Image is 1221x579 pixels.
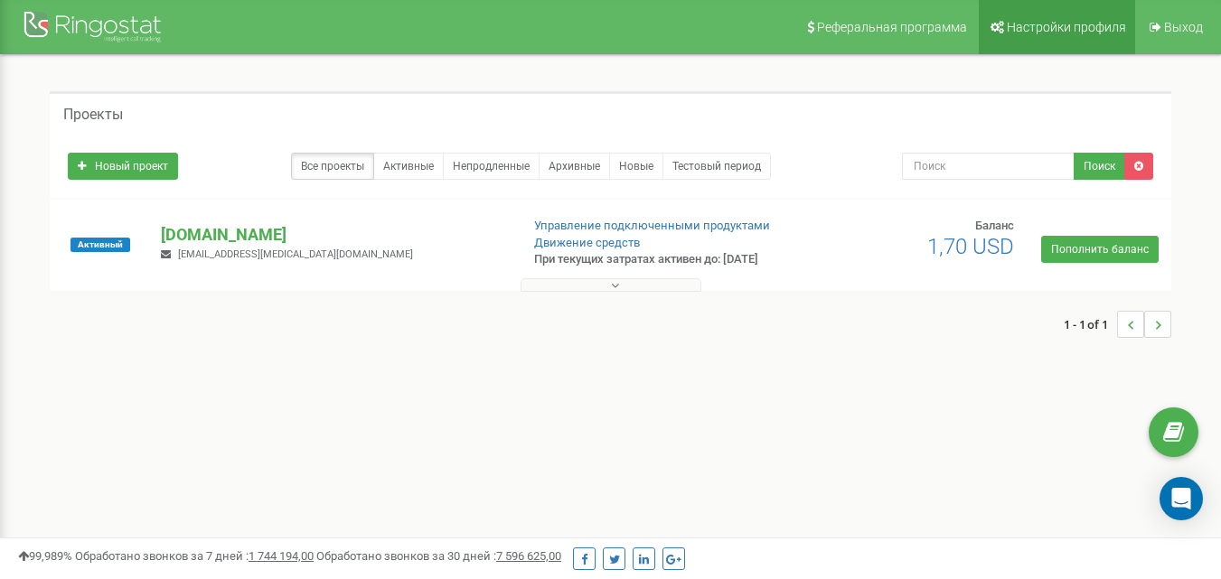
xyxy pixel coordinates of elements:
[817,20,967,34] span: Реферальная программа
[291,153,374,180] a: Все проекты
[496,549,561,563] u: 7 596 625,00
[1041,236,1159,263] a: Пополнить баланс
[975,219,1014,232] span: Баланс
[1064,311,1117,338] span: 1 - 1 of 1
[902,153,1075,180] input: Поиск
[70,238,130,252] span: Активный
[1160,477,1203,520] div: Open Intercom Messenger
[1074,153,1125,180] button: Поиск
[1164,20,1203,34] span: Выход
[68,153,178,180] a: Новый проект
[1064,293,1171,356] nav: ...
[927,234,1014,259] span: 1,70 USD
[373,153,444,180] a: Активные
[1007,20,1126,34] span: Настройки профиля
[534,236,640,249] a: Движение средств
[534,219,770,232] a: Управление подключенными продуктами
[534,251,785,268] p: При текущих затратах активен до: [DATE]
[161,223,504,247] p: [DOMAIN_NAME]
[249,549,314,563] u: 1 744 194,00
[662,153,771,180] a: Тестовый период
[539,153,610,180] a: Архивные
[316,549,561,563] span: Обработано звонков за 30 дней :
[443,153,540,180] a: Непродленные
[75,549,314,563] span: Обработано звонков за 7 дней :
[18,549,72,563] span: 99,989%
[178,248,413,260] span: [EMAIL_ADDRESS][MEDICAL_DATA][DOMAIN_NAME]
[609,153,663,180] a: Новые
[63,107,123,123] h5: Проекты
